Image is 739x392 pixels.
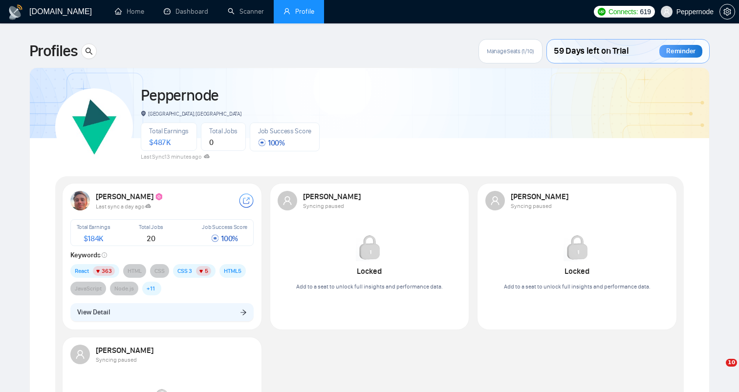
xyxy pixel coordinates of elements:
span: Manage Seats (1/10) [487,47,534,55]
span: info-circle [102,252,107,258]
img: Peppernode [60,93,129,161]
span: [GEOGRAPHIC_DATA], [GEOGRAPHIC_DATA] [141,110,241,117]
iframe: Intercom live chat [706,359,729,382]
img: USER [70,191,90,210]
a: dashboardDashboard [164,7,208,16]
span: 363 [102,268,112,274]
span: CSS [154,266,165,276]
span: 0 [209,138,214,147]
span: Total Earnings [77,224,110,230]
button: setting [719,4,735,20]
strong: [PERSON_NAME] [96,346,155,355]
span: Syncing paused [511,203,552,209]
span: 100 % [211,234,238,243]
span: 100 % [258,138,285,147]
a: searchScanner [228,7,264,16]
span: Job Success Score [202,224,247,230]
span: Add to a seat to unlock full insights and performance data. [504,283,651,290]
span: Job Success Score [258,127,311,135]
span: user [283,196,292,206]
span: JavaScript [75,284,102,293]
span: Total Earnings [149,127,189,135]
span: user [663,8,670,15]
a: homeHome [115,7,144,16]
span: user [490,196,500,206]
span: $ 487K [149,138,171,147]
span: Node.js [114,284,134,293]
span: $ 184K [84,234,104,243]
span: 5 [205,268,208,274]
span: Last sync a day ago [96,203,152,210]
strong: Keywords [70,251,108,259]
span: 59 Days left on Trial [554,43,629,60]
a: Peppernode [141,86,218,105]
span: Syncing paused [96,356,137,363]
strong: [PERSON_NAME] [96,192,164,201]
a: setting [719,8,735,16]
span: 20 [147,234,155,243]
img: Locked [356,234,383,261]
button: View Detailarrow-right [70,303,254,322]
span: user [75,350,85,359]
strong: [PERSON_NAME] [511,192,570,201]
span: arrow-right [240,309,247,315]
span: Connects: [609,6,638,17]
span: Profile [295,7,314,16]
span: View Detail [77,307,110,318]
span: 10 [726,359,737,367]
img: logo [8,4,23,20]
img: upwork-logo.png [598,8,606,16]
span: 619 [640,6,651,17]
span: environment [141,111,146,116]
span: Total Jobs [209,127,238,135]
span: Total Jobs [139,224,163,230]
strong: [PERSON_NAME] [303,192,362,201]
span: Profiles [29,40,77,63]
span: Add to a seat to unlock full insights and performance data. [296,283,443,290]
img: top_rated_plus [155,193,164,202]
img: Locked [564,234,591,261]
span: setting [720,8,735,16]
span: CSS 3 [177,266,192,276]
button: search [81,43,97,59]
span: Syncing paused [303,203,344,209]
span: user [283,8,290,15]
span: HTML5 [224,266,241,276]
span: React [75,266,89,276]
span: + 11 [147,284,155,293]
strong: Locked [565,267,589,276]
div: Reminder [659,45,702,58]
span: Last Sync 13 minutes ago [141,153,210,160]
span: search [82,47,96,55]
strong: Locked [357,267,382,276]
span: HTML [128,266,142,276]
